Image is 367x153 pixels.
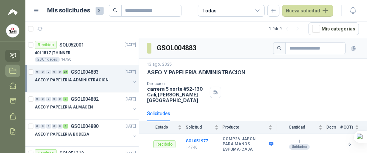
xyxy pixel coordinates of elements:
[276,121,327,134] th: Cantidad
[153,140,175,148] div: Recibido
[35,41,57,49] div: Recibido
[52,70,57,74] div: 0
[35,95,137,117] a: 0 0 0 0 0 9 GSOL004882[DATE] ASEO Y PAPELERIA ALMACEN
[63,70,68,74] div: 24
[147,86,207,103] p: carrera 5 norte #52-130 Cali , [PERSON_NAME][GEOGRAPHIC_DATA]
[125,123,136,130] p: [DATE]
[6,24,19,37] img: Company Logo
[25,38,139,65] a: RecibidoSOL052001[DATE] 4011517 |THINNER20 Unidades14750
[40,97,45,101] div: 0
[71,70,99,74] p: GSOL004883
[52,97,57,101] div: 0
[269,23,303,34] div: 1 - 9 de 9
[35,68,137,89] a: 0 0 0 0 0 24 GSOL004883[DATE] ASEO Y PAPELERIA ADMINISTRACION
[35,77,109,83] p: ASEO Y PAPELERIA ADMINISTRACION
[35,104,93,110] p: ASEO Y PAPELERIA ALMACEN
[147,125,176,130] span: Estado
[46,70,51,74] div: 0
[340,121,367,134] th: # COTs
[35,50,71,56] p: 4011517 | THINNER
[40,70,45,74] div: 0
[147,69,245,76] p: ASEO Y PAPELERIA ADMINISTRACION
[327,121,340,134] th: Docs
[47,6,90,15] h1: Mis solicitudes
[57,124,63,129] div: 0
[71,97,99,101] p: GSOL004882
[282,5,333,17] button: Nueva solicitud
[340,141,359,148] b: 6
[71,124,99,129] p: GSOL004880
[57,97,63,101] div: 0
[8,8,18,16] img: Logo peakr
[309,22,359,35] button: Mís categorías
[276,125,317,130] span: Cantidad
[186,121,223,134] th: Solicitud
[46,124,51,129] div: 0
[57,70,63,74] div: 0
[147,110,170,117] div: Solicitudes
[59,43,84,47] p: SOL052001
[186,144,219,151] p: 14746
[63,97,68,101] div: 9
[35,97,40,101] div: 0
[340,125,354,130] span: # COTs
[52,124,57,129] div: 0
[46,97,51,101] div: 0
[157,43,197,53] h3: GSOL004883
[125,69,136,75] p: [DATE]
[125,42,136,48] p: [DATE]
[125,96,136,102] p: [DATE]
[223,125,267,130] span: Producto
[147,61,172,68] p: 13 ago, 2025
[202,7,216,14] div: Todas
[35,122,137,144] a: 0 0 0 0 0 9 GSOL004880[DATE] ASEO Y PAPELERIA BODEGA
[63,124,68,129] div: 9
[147,81,207,86] p: Dirección
[40,124,45,129] div: 0
[35,131,89,138] p: ASEO Y PAPELERIA BODEGA
[289,144,310,150] div: Unidades
[276,139,323,144] b: 1
[35,70,40,74] div: 0
[61,57,71,62] p: 14750
[186,139,208,143] a: SOL051977
[96,7,104,15] span: 3
[186,125,213,130] span: Solicitud
[139,121,186,134] th: Estado
[113,8,118,13] span: search
[223,121,276,134] th: Producto
[35,57,60,62] div: 20 Unidades
[223,137,267,152] b: COMP26 | JABON PARA MANOS ESPUMA-CAJA
[35,124,40,129] div: 0
[277,46,282,51] span: search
